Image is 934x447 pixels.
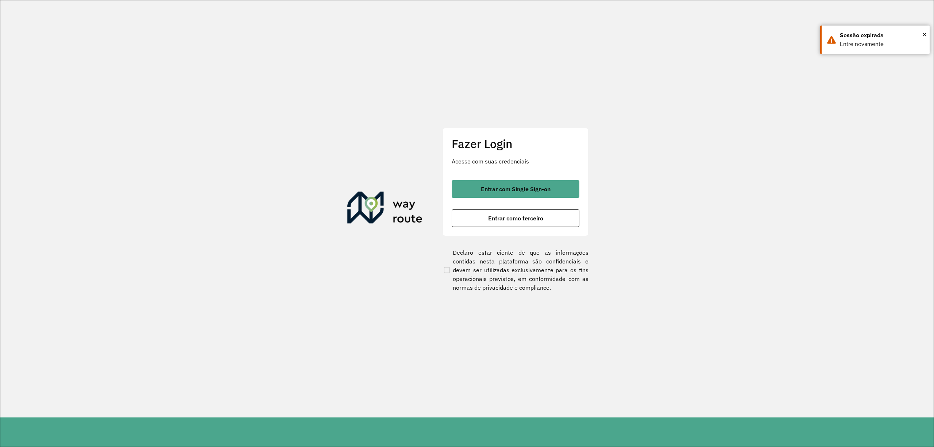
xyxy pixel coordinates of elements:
[347,192,422,227] img: Roteirizador AmbevTech
[452,180,579,198] button: button
[488,215,543,221] span: Entrar como terceiro
[840,31,924,40] div: Sessão expirada
[452,137,579,151] h2: Fazer Login
[452,157,579,166] p: Acesse com suas credenciais
[923,29,926,40] button: Close
[443,248,588,292] label: Declaro estar ciente de que as informações contidas nesta plataforma são confidenciais e devem se...
[840,40,924,49] div: Entre novamente
[452,209,579,227] button: button
[923,29,926,40] span: ×
[481,186,551,192] span: Entrar com Single Sign-on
